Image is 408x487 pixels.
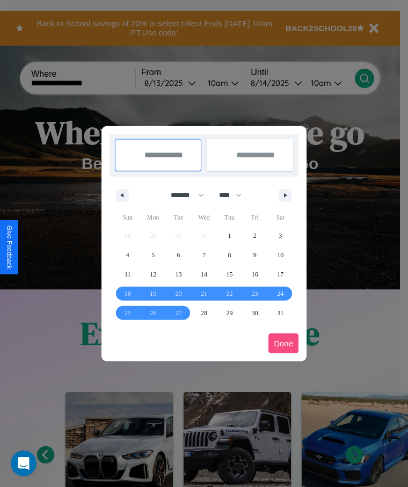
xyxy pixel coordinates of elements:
span: 1 [228,226,231,245]
span: 26 [150,303,156,323]
button: 11 [115,265,140,284]
button: 13 [166,265,191,284]
button: 3 [268,226,293,245]
span: 8 [228,245,231,265]
span: Mon [140,209,165,226]
span: 13 [176,265,182,284]
button: 29 [217,303,242,323]
span: Sun [115,209,140,226]
button: 21 [191,284,216,303]
button: 31 [268,303,293,323]
button: 25 [115,303,140,323]
button: 19 [140,284,165,303]
span: 21 [201,284,207,303]
span: 27 [176,303,182,323]
span: 30 [252,303,258,323]
span: 15 [226,265,232,284]
button: 15 [217,265,242,284]
span: Wed [191,209,216,226]
span: 31 [277,303,283,323]
span: Sat [268,209,293,226]
span: 5 [151,245,155,265]
span: 20 [176,284,182,303]
span: 23 [252,284,258,303]
span: 10 [277,245,283,265]
button: 8 [217,245,242,265]
button: 28 [191,303,216,323]
button: 30 [242,303,267,323]
button: Done [268,333,298,353]
span: 18 [125,284,131,303]
span: 7 [202,245,206,265]
button: 27 [166,303,191,323]
span: 11 [125,265,131,284]
span: 25 [125,303,131,323]
span: 3 [279,226,282,245]
span: 17 [277,265,283,284]
button: 18 [115,284,140,303]
span: 4 [126,245,129,265]
iframe: Intercom live chat [11,450,37,476]
span: 12 [150,265,156,284]
span: 19 [150,284,156,303]
button: 1 [217,226,242,245]
span: 16 [252,265,258,284]
button: 22 [217,284,242,303]
button: 7 [191,245,216,265]
button: 23 [242,284,267,303]
button: 9 [242,245,267,265]
span: 14 [201,265,207,284]
button: 10 [268,245,293,265]
button: 6 [166,245,191,265]
button: 20 [166,284,191,303]
span: Tue [166,209,191,226]
button: 26 [140,303,165,323]
span: 28 [201,303,207,323]
button: 5 [140,245,165,265]
span: Fri [242,209,267,226]
button: 24 [268,284,293,303]
button: 14 [191,265,216,284]
span: 22 [226,284,232,303]
span: 6 [177,245,180,265]
button: 2 [242,226,267,245]
span: 24 [277,284,283,303]
button: 16 [242,265,267,284]
button: 12 [140,265,165,284]
button: 4 [115,245,140,265]
button: 17 [268,265,293,284]
span: Thu [217,209,242,226]
span: 9 [253,245,257,265]
div: Give Feedback [5,226,13,269]
span: 29 [226,303,232,323]
span: 2 [253,226,257,245]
